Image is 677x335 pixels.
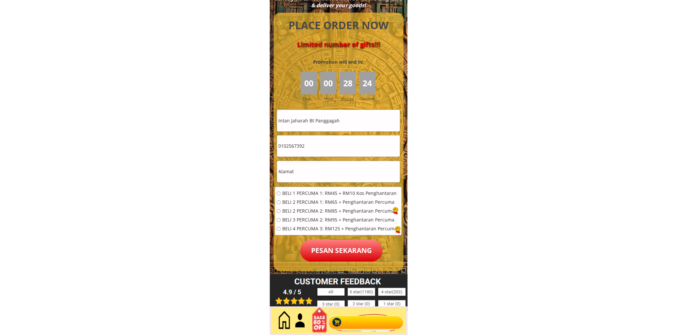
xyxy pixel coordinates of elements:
h3: Minute [341,96,355,102]
span: BELI 2 PERCUMA 2: RM85 + Penghantaran Percuma [282,209,397,214]
h3: Hour [324,95,338,102]
p: Pesan sekarang [300,240,383,262]
h4: Limited number of gifts!!! [281,40,396,48]
h3: Day [303,95,319,102]
span: BELI 4 PERCUMA 3: RM125 + Penghantaran Percuma [282,227,397,231]
h3: Second [361,95,377,102]
span: BELI 3 PERCUMA 2: RM95 + Penghantaran Percuma [282,218,397,222]
h3: Promotion will end in: [301,58,375,66]
span: BELI 1 PERCUMA 1: RM45 + RM10 Kos Penghantaran [282,191,397,196]
input: Telefon [277,136,400,157]
h4: PLACE ORDER NOW [281,18,396,33]
input: Nama [277,110,400,131]
input: Alamat [277,161,400,182]
span: BELI 2 PERCUMA 1: RM65 + Penghantaran Percuma [282,200,397,205]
